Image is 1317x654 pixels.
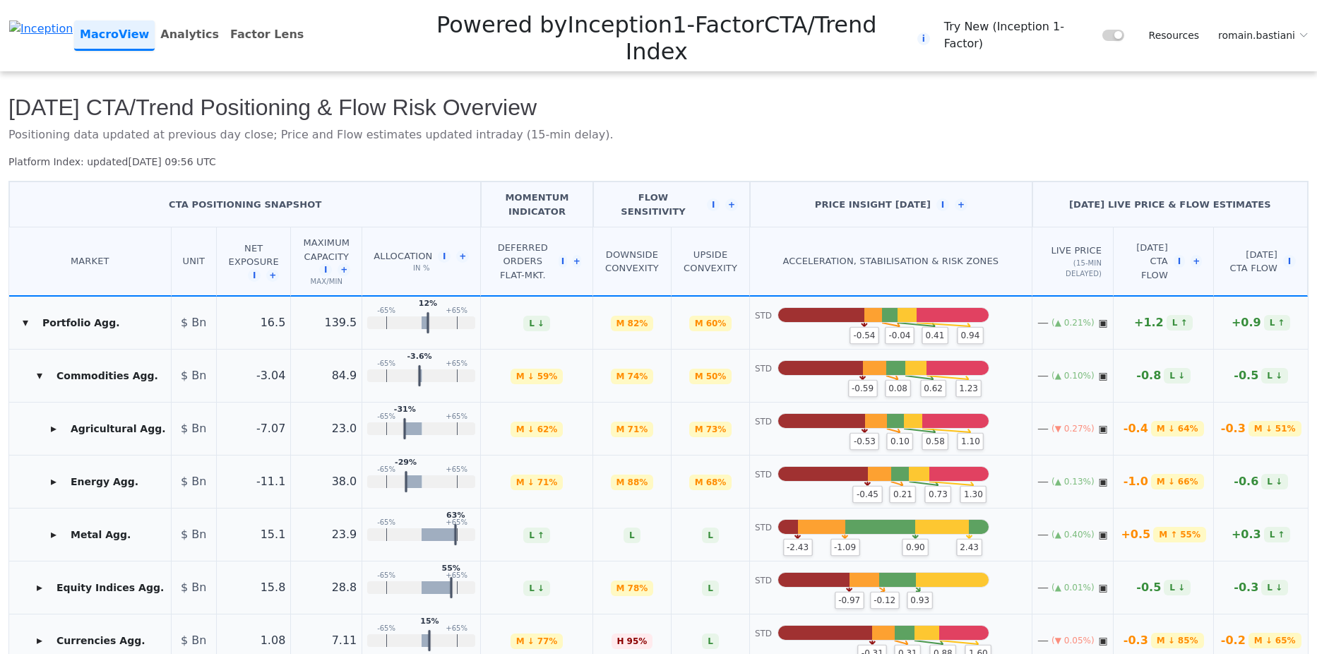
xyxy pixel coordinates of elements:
[1069,198,1271,212] p: [DATE] Live Price & Flow Estimates
[266,269,279,282] span: +
[1168,475,1175,488] span: ↓
[529,317,535,330] span: L
[887,433,913,450] p: 0.10
[707,198,720,211] span: i
[1051,475,1095,488] p: (▲ 0.13%)
[222,579,285,596] p: 15.8
[1099,424,1108,434] span: OPEN: Market session is currently open.
[1275,422,1296,435] span: 51%
[446,623,467,634] p: + 65 %
[922,433,948,450] p: 0.58
[377,411,395,422] p: - 65 %
[755,468,772,481] p: STD
[296,632,357,649] p: 7.11
[830,539,859,556] p: -1.09
[1099,530,1108,540] span: OPEN: Market session is currently open.
[8,155,1309,170] p: Platform Index: updated [DATE] 09:56 UTC
[74,20,155,51] a: MacroView
[1099,318,1108,328] span: OPEN: Market session is currently open.
[492,241,553,268] span: Deferred Orders
[248,269,261,282] span: i
[222,473,285,490] p: -11.1
[1119,579,1208,596] div: -0.5
[1219,367,1303,384] div: -0.5
[456,250,469,263] span: +
[296,314,357,331] p: 139.5
[1159,528,1167,541] span: M
[1037,420,1049,437] p: —
[1230,261,1277,275] span: CTA Flow
[172,403,217,456] td: $ Bn
[537,423,558,436] span: 62%
[172,456,217,509] td: $ Bn
[848,380,877,397] p: -0.59
[1037,473,1049,490] p: —
[628,370,648,383] span: 74%
[1037,632,1049,649] p: —
[1219,526,1303,543] div: +0.3
[42,523,65,546] button: Expand group
[1149,28,1200,43] a: Resources
[1051,422,1095,435] p: (▼ 0.27%)
[695,476,703,489] span: M
[1180,316,1187,329] span: ↑
[616,370,625,383] span: M
[169,198,321,212] p: CTA Positioning Snapshot
[695,370,703,383] span: M
[537,635,558,648] span: 77%
[1051,581,1095,594] p: (▲ 0.01%)
[172,561,217,614] td: $ Bn
[616,423,625,436] span: M
[1254,634,1263,647] span: M
[1099,583,1108,593] span: OPEN: Market session is currently open.
[1037,526,1049,543] p: —
[1125,254,1168,282] span: CTA Flow
[528,476,535,489] span: ↓
[537,317,544,330] span: ↓
[1219,420,1303,437] div: -0.3
[1037,367,1049,384] p: —
[296,473,357,490] p: 38.0
[1099,636,1108,646] span: OPEN: Market session is currently open.
[616,476,625,489] span: M
[1275,475,1282,488] span: ↓
[1051,528,1095,541] p: (▲ 0.40%)
[222,314,285,331] p: 16.5
[559,255,567,268] span: i
[446,464,467,475] p: + 65 %
[222,420,285,437] p: -7.07
[1157,475,1165,488] span: M
[71,528,131,542] p: Metal Agg.
[183,254,205,268] div: Unit
[1051,316,1095,329] p: (▲ 0.21%)
[377,358,395,369] p: - 65 %
[695,423,703,436] span: M
[1277,316,1285,329] span: ↑
[617,635,624,648] span: H
[402,6,912,66] h2: Powered by Inception 1-Factor CTA/Trend Index
[319,263,332,276] span: i
[755,627,772,640] p: STD
[377,570,395,581] p: - 65 %
[222,367,285,384] p: -3.04
[955,380,982,397] p: 1.23
[377,623,395,634] p: - 65 %
[20,254,160,268] div: MARKET
[296,420,357,437] p: 23.0
[885,327,914,344] p: -0.04
[604,248,660,275] div: Downside Convexity
[755,309,772,322] p: STD
[958,327,984,344] p: 0.94
[815,198,931,212] p: Price Insight [DATE]
[628,582,648,595] span: 78%
[1219,579,1303,596] div: -0.3
[1275,369,1282,382] span: ↓
[56,369,158,384] p: Commodities Agg.
[627,635,648,648] span: 95%
[377,517,395,528] p: - 65 %
[761,254,1020,268] div: Acceleration, Stabilisation & Risk Zones
[302,276,350,287] p: Max/Min
[708,635,713,648] span: L
[28,576,51,599] button: Expand group
[1044,258,1102,279] span: (15-min delayed)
